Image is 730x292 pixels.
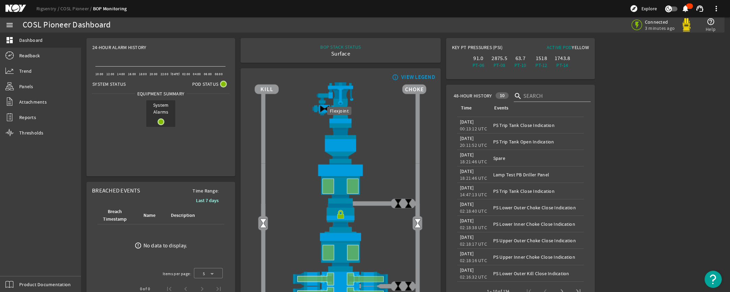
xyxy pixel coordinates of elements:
[627,3,660,14] button: Explore
[95,72,103,76] text: 10:00
[142,212,162,219] div: Name
[493,221,581,227] div: PS Lower Inner Choke Close Indication
[92,44,146,51] span: 24-Hour Alarm History
[511,62,530,69] div: PT-10
[707,17,715,26] mat-icon: help_outline
[92,81,126,87] span: System Status
[100,208,134,223] div: Breach Timestamp
[493,270,581,277] div: PS Lower Outer Kill Close Indication
[320,50,361,57] div: Surface
[196,197,219,204] b: Last 7 days
[460,234,474,240] legacy-datetime-component: [DATE]
[523,92,585,100] input: Search
[511,55,530,62] div: 63.7
[146,100,176,117] span: System Alarms
[36,5,60,12] a: Rigsentry
[460,104,485,112] div: Time
[490,62,509,69] div: PT-08
[460,175,487,181] legacy-datetime-component: 18:21:46 UTC
[19,129,44,136] span: Thresholds
[60,5,93,12] a: COSL Pioneer
[547,44,572,50] span: Active Pod
[258,218,268,228] img: Valve2Open.png
[494,104,508,112] div: Events
[681,4,690,13] mat-icon: notifications
[413,218,423,228] img: Valve2Open.png
[320,104,330,114] img: Valve2Close.png
[192,81,219,87] span: Pod Status
[493,171,581,178] div: Lamp Test PB Driller Panel
[460,250,474,257] legacy-datetime-component: [DATE]
[139,72,147,76] text: 18:00
[92,187,140,194] span: Breached Events
[493,155,581,162] div: Spare
[454,92,492,99] span: 48-Hour History
[469,62,487,69] div: PT-06
[204,72,212,76] text: 06:00
[460,224,487,231] legacy-datetime-component: 02:18:38 UTC
[460,142,487,148] legacy-datetime-component: 20:11:52 UTC
[19,37,43,44] span: Dashboard
[460,168,474,174] legacy-datetime-component: [DATE]
[19,114,36,121] span: Reports
[460,218,474,224] legacy-datetime-component: [DATE]
[135,242,142,249] mat-icon: error_outline
[706,26,716,33] span: Help
[403,281,414,291] img: ValveClose.png
[117,72,125,76] text: 14:00
[5,21,14,29] mat-icon: menu
[187,187,224,194] span: Time Range:
[19,98,47,105] span: Attachments
[143,212,155,219] div: Name
[532,62,551,69] div: PT-12
[553,62,571,69] div: PT-14
[696,4,704,13] mat-icon: support_agent
[182,72,190,76] text: 02:00
[101,208,128,223] div: Breach Timestamp
[401,74,435,81] div: VIEW LEGEND
[705,271,722,288] button: Open Resource Center
[469,55,487,62] div: 91.0
[496,92,509,99] div: 10
[170,212,201,219] div: Description
[452,44,521,54] div: Key PT Pressures (PSI)
[460,274,487,280] legacy-datetime-component: 02:16:32 UTC
[514,92,522,100] i: search
[19,52,40,59] span: Readback
[460,159,487,165] legacy-datetime-component: 18:21:46 UTC
[393,198,403,209] img: ValveClose.png
[460,208,487,214] legacy-datetime-component: 02:18:40 UTC
[460,191,487,198] legacy-datetime-component: 14:47:13 UTC
[553,55,571,62] div: 1743.8
[460,267,474,273] legacy-datetime-component: [DATE]
[106,72,114,76] text: 12:00
[493,122,581,129] div: PS Trip Tank Close Indication
[215,72,223,76] text: 08:00
[255,163,426,203] img: UpperAnnularOpen.png
[460,126,487,132] legacy-datetime-component: 00:13:12 UTC
[135,90,187,97] span: Equipment Summary
[493,254,581,260] div: PS Upper Inner Choke Close Indication
[645,19,675,25] span: Connected
[461,104,472,112] div: Time
[161,72,169,76] text: 22:00
[645,25,675,31] span: 3 minutes ago
[708,0,725,17] button: more_vert
[572,44,589,50] span: Yellow
[460,185,474,191] legacy-datetime-component: [DATE]
[493,104,578,112] div: Events
[171,72,180,76] text: [DATE]
[460,119,474,125] legacy-datetime-component: [DATE]
[19,281,71,288] span: Product Documentation
[255,123,426,163] img: FlexJoint.png
[460,241,487,247] legacy-datetime-component: 02:18:17 UTC
[23,22,111,28] div: COSL Pioneer Dashboard
[493,204,581,211] div: PS Lower Outer Choke Close Indication
[190,194,224,207] button: Last 7 days
[143,242,187,249] div: No data to display.
[393,281,403,291] img: ValveClose.png
[93,5,127,12] a: BOP Monitoring
[460,152,474,158] legacy-datetime-component: [DATE]
[493,188,581,195] div: PS Trip Tank Close Indication
[532,55,551,62] div: 1518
